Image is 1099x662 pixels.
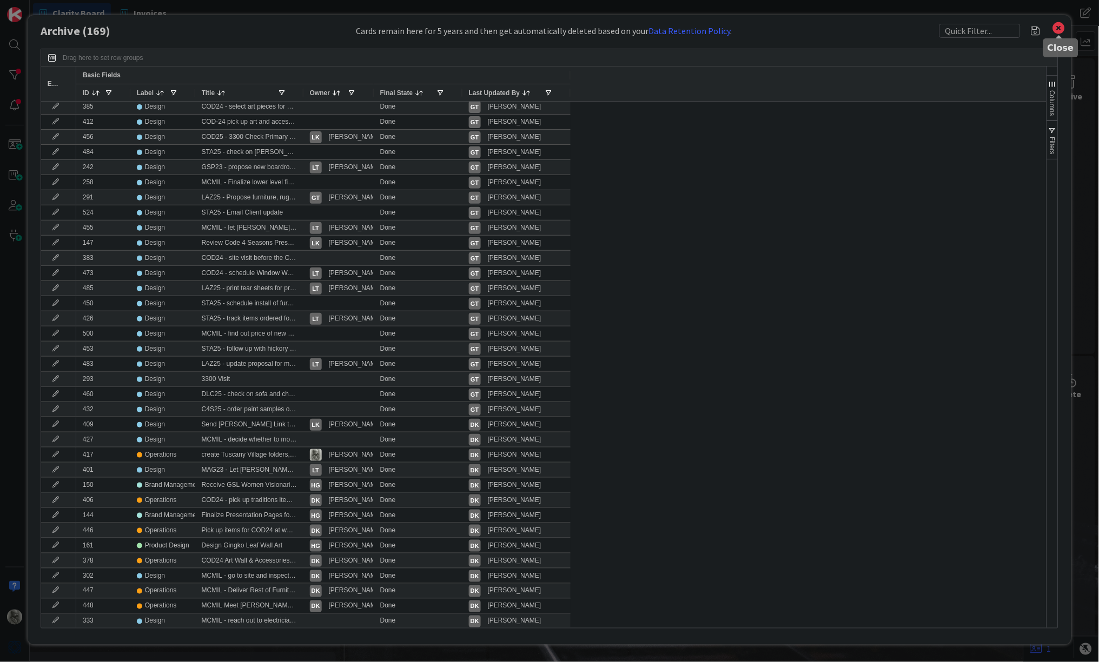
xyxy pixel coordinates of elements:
div: [PERSON_NAME] [488,614,541,628]
div: Done [374,99,462,114]
div: Done [374,478,462,492]
div: LAZ25 - update proposal for meeting on 09/10 [195,357,303,371]
div: LK [310,131,322,143]
div: Design [145,266,165,280]
div: Done [374,387,462,402]
div: DK [469,494,481,506]
div: [PERSON_NAME] [329,221,382,235]
div: Done [374,463,462,477]
div: Done [374,417,462,432]
div: Done [374,538,462,553]
div: [PERSON_NAME] [488,463,541,477]
div: GT [469,162,481,173]
div: GT [469,101,481,113]
div: GT [469,116,481,128]
div: 473 [76,266,130,280]
div: Done [374,447,462,462]
div: [PERSON_NAME] [329,584,382,598]
div: [PERSON_NAME] [488,115,541,129]
div: create Tuscany Village folders, but do not put in DM yet [195,447,303,462]
div: Design [145,569,165,583]
div: Done [374,130,462,144]
div: Done [374,175,462,190]
div: DK [469,525,481,537]
span: Filters [1049,137,1056,155]
div: GT [310,192,322,204]
div: 302 [76,569,130,583]
div: [PERSON_NAME] [329,478,382,492]
span: Last Updated By [469,89,520,97]
div: Done [374,190,462,205]
div: Done [374,296,462,311]
div: [PERSON_NAME] [488,569,541,583]
div: 500 [76,326,130,341]
div: [PERSON_NAME] [488,418,541,431]
div: Receive GSL Women Visionaries Feature [195,478,303,492]
div: DK [310,570,322,582]
div: [PERSON_NAME] [488,145,541,159]
div: Operations [145,554,177,567]
div: DK [469,434,481,446]
div: DK [310,555,322,567]
div: Done [374,115,462,129]
div: 150 [76,478,130,492]
div: MCMIL - Deliver Rest of Furniture [195,584,303,598]
div: [PERSON_NAME] [488,554,541,567]
div: GT [469,283,481,295]
div: 484 [76,145,130,159]
div: 385 [76,99,130,114]
div: GT [469,358,481,370]
div: Operations [145,584,177,598]
div: DK [469,585,481,597]
div: [PERSON_NAME] [488,266,541,280]
div: GT [469,404,481,416]
div: Done [374,508,462,523]
div: GT [469,252,481,264]
div: Done [374,553,462,568]
div: Done [374,311,462,326]
div: 450 [76,296,130,311]
div: [PERSON_NAME] [329,448,382,462]
div: GT [469,328,481,340]
div: 406 [76,493,130,507]
div: Done [374,342,462,356]
div: 378 [76,553,130,568]
div: [PERSON_NAME] [329,509,382,522]
div: GT [469,298,481,310]
div: DK [310,494,322,506]
div: MAG23 - Let [PERSON_NAME] know about accessories she is interested in [195,463,303,477]
div: LT [310,283,322,295]
div: 291 [76,190,130,205]
div: GT [469,313,481,325]
div: DK [469,616,481,627]
div: [PERSON_NAME] [488,433,541,446]
div: GSP23 - propose new boardroom wallpaper [195,160,303,175]
div: MCMIL - let [PERSON_NAME] from pavilion know that we no longer need repairs [195,220,303,235]
div: LK [310,237,322,249]
div: 483 [76,357,130,371]
div: 383 [76,251,130,265]
div: Operations [145,599,177,613]
div: Design [145,327,165,340]
div: 446 [76,523,130,538]
div: Done [374,402,462,417]
div: 427 [76,432,130,447]
div: Done [374,326,462,341]
span: Basic Fields [83,71,121,79]
div: Design [145,403,165,416]
div: [PERSON_NAME] [488,236,541,250]
div: LK [310,419,322,431]
div: Design Gingko Leaf Wall Art [195,538,303,553]
div: Review Code 4 Seasons Presentation Pages [195,236,303,250]
div: [PERSON_NAME] [488,493,541,507]
div: 432 [76,402,130,417]
div: MCMIL - decide whether to move forward with Tuuci umbrella [195,432,303,447]
div: Done [374,281,462,296]
div: COD25 - 3300 Check Primary Bed balcony outdoor furniture [195,130,303,144]
div: DK [310,600,322,612]
div: [PERSON_NAME] [488,599,541,613]
div: 455 [76,220,130,235]
div: [PERSON_NAME] [329,418,382,431]
div: 3300 Visit [195,372,303,386]
div: STA25 - check on [PERSON_NAME]'s study carpet delivery date [195,145,303,159]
